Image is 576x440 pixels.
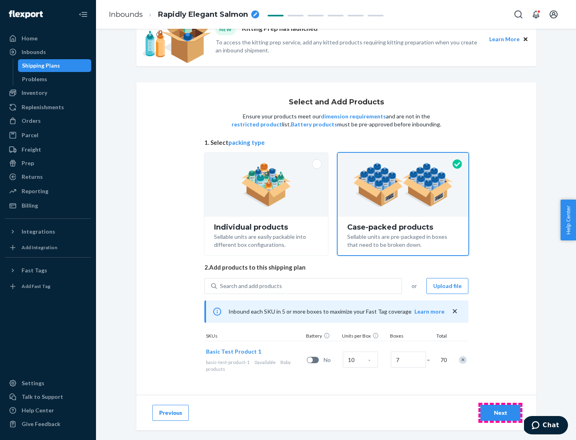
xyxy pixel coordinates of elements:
button: Battery products [291,120,337,128]
div: Orders [22,117,41,125]
button: Learn more [414,308,444,316]
img: case-pack.59cecea509d18c883b923b81aeac6d0b.png [353,163,453,207]
button: Open account menu [546,6,562,22]
div: Next [487,409,514,417]
div: Add Integration [22,244,57,251]
div: Case-packed products [347,223,459,231]
span: = [427,356,435,364]
a: Orders [5,114,91,127]
iframe: Opens a widget where you can chat to one of our agents [524,416,568,436]
button: Upload file [426,278,468,294]
div: Reporting [22,187,48,195]
div: Fast Tags [22,266,47,274]
button: close [451,307,459,316]
div: Freight [22,146,41,154]
button: Close [521,35,530,44]
span: basic-test-product-1 [206,359,250,365]
div: Talk to Support [22,393,63,401]
p: To access the kitting prep service, add any kitted products requiring kitting preparation when yo... [216,38,482,54]
a: Reporting [5,185,91,198]
button: Next [480,405,520,421]
button: Help Center [560,200,576,240]
div: Add Fast Tag [22,283,50,290]
div: Give Feedback [22,420,60,428]
div: Inbounds [22,48,46,56]
button: Basic Test Product 1 [206,348,261,356]
div: Billing [22,202,38,210]
div: Baby products [206,359,304,372]
button: Close Navigation [75,6,91,22]
button: restricted product [232,120,282,128]
button: packing type [228,138,265,147]
div: Returns [22,173,43,181]
button: Learn More [489,35,520,44]
div: Settings [22,379,44,387]
div: Battery [304,332,340,341]
img: Flexport logo [9,10,43,18]
button: Open Search Box [510,6,526,22]
input: Number of boxes [391,352,426,368]
div: Replenishments [22,103,64,111]
input: Case Quantity [343,352,378,368]
p: Kitting Prep has launched [242,24,318,35]
a: Billing [5,199,91,212]
button: Fast Tags [5,264,91,277]
div: Help Center [22,406,54,414]
a: Returns [5,170,91,183]
button: Open notifications [528,6,544,22]
span: 1. Select [204,138,468,147]
div: Parcel [22,131,38,139]
button: Talk to Support [5,390,91,403]
button: dimension requirements [321,112,386,120]
div: Individual products [214,223,318,231]
div: NEW [216,24,236,35]
span: Basic Test Product 1 [206,348,261,355]
a: Parcel [5,129,91,142]
a: Help Center [5,404,91,417]
a: Inbounds [5,46,91,58]
a: Add Integration [5,241,91,254]
a: Freight [5,143,91,156]
span: 0 available [254,359,276,365]
img: individual-pack.facf35554cb0f1810c75b2bd6df2d64e.png [241,163,291,207]
div: Problems [22,75,47,83]
div: Home [22,34,38,42]
a: Inventory [5,86,91,99]
h1: Select and Add Products [289,98,384,106]
a: Home [5,32,91,45]
button: Integrations [5,225,91,238]
div: Search and add products [220,282,282,290]
div: Shipping Plans [22,62,60,70]
button: Previous [152,405,189,421]
div: Boxes [388,332,428,341]
div: Prep [22,159,34,167]
div: Integrations [22,228,55,236]
div: Inbound each SKU in 5 or more boxes to maximize your Fast Tag coverage [204,300,468,323]
div: Total [428,332,448,341]
a: Prep [5,157,91,170]
span: 70 [439,356,447,364]
a: Shipping Plans [18,59,92,72]
span: 2. Add products to this shipping plan [204,263,468,272]
a: Settings [5,377,91,390]
ol: breadcrumbs [102,3,266,26]
a: Problems [18,73,92,86]
div: Sellable units are easily packable into different box configurations. [214,231,318,249]
div: Remove Item [459,356,467,364]
div: Units per Box [340,332,388,341]
a: Replenishments [5,101,91,114]
a: Add Fast Tag [5,280,91,293]
div: Sellable units are pre-packaged in boxes that need to be broken down. [347,231,459,249]
button: Give Feedback [5,418,91,430]
span: or [412,282,417,290]
span: No [324,356,340,364]
div: Inventory [22,89,47,97]
p: Ensure your products meet our and are not in the list. must be pre-approved before inbounding. [231,112,442,128]
a: Inbounds [109,10,143,19]
div: SKUs [204,332,304,341]
span: Rapidly Elegant Salmon [158,10,248,20]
